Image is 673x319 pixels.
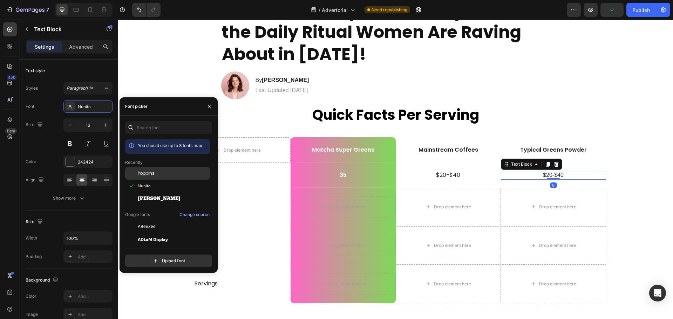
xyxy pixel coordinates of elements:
div: Drop element here [421,185,458,190]
div: Drop element here [211,185,248,190]
div: Rich Text Editor. Editing area: main [76,221,164,230]
div: Drop element here [421,223,458,229]
div: Add... [78,312,111,318]
div: Beta [5,128,17,134]
span: You should use up to 3 fonts max. [138,143,203,148]
button: Show more [26,192,113,204]
div: Width [26,235,37,241]
div: Drop element here [421,262,458,267]
div: Add... [78,293,111,300]
span: ABeeZee [138,223,156,230]
strong: [PERSON_NAME] [144,57,191,63]
p: Mainstream Coffees [278,127,382,134]
div: Drop element here [316,262,353,267]
div: Rich Text Editor. Editing area: main [76,183,164,192]
div: Rich Text Editor. Editing area: main [172,143,278,168]
div: Drop element here [316,185,353,190]
div: Color [26,159,36,165]
div: Align [26,175,45,185]
p: $20-$40 [383,152,487,159]
iframe: Design area [118,20,673,319]
p: Quick Facts Per Serving [68,86,487,104]
div: Upload font [152,257,185,264]
div: Drop element here [211,262,248,267]
span: / [319,6,320,14]
p: Matcha Super Greens [173,127,277,134]
div: Show more [53,195,86,202]
button: Paragraph 1* [63,82,113,95]
div: Change source [179,211,210,218]
div: Font picker [125,103,148,110]
h2: Rich Text Editor. Editing area: main [67,85,488,105]
span: Nunito [138,183,151,189]
div: Font [26,103,34,110]
p: Advanced [69,43,93,50]
p: Text Block [34,25,94,33]
p: $20-$40 [278,152,382,159]
div: Size [26,217,44,227]
div: 450 [7,75,17,80]
button: 7 [3,3,52,17]
div: Rich Text Editor. Editing area: main [383,126,488,135]
div: Rich Text Editor. Editing area: main [278,126,383,135]
button: Publish [626,3,656,17]
div: Color [26,293,36,299]
p: Google fonts [125,211,150,218]
div: Text Block [392,141,415,148]
button: Upload font [125,255,212,267]
span: Poppins [138,170,155,176]
div: Undo/Redo [132,3,161,17]
div: 242424 [78,159,111,165]
p: Sugar [76,222,163,229]
input: Search font [125,121,212,134]
div: Open Intercom Messenger [649,285,666,301]
span: ADLaM Display [138,236,168,242]
h2: By [137,56,192,65]
div: Rich Text Editor. Editing area: main [76,151,164,160]
div: Styles [26,85,38,91]
div: Background [26,276,60,285]
p: 35 [173,152,277,159]
p: Settings [35,43,54,50]
div: Text style [26,68,45,74]
span: Need republishing [372,7,407,13]
img: gempages_575748834060141130-1a6e109d-8f08-4618-b284-d4434afec607.png [103,52,131,80]
span: Advertorial [322,6,348,14]
div: Drop element here [106,128,143,133]
p: Recently [125,159,143,166]
span: [PERSON_NAME] [138,195,181,202]
input: Auto [64,232,112,244]
p: Typical Greens Powder [383,127,487,134]
div: Add... [78,254,111,260]
div: Drop element here [211,223,248,229]
div: 0 [432,163,439,168]
p: 7 [46,6,49,14]
p: Caffeine [76,183,163,191]
div: Publish [632,6,650,14]
div: Drop element here [316,223,353,229]
p: Servings [76,261,163,268]
div: Nunito [78,104,111,110]
p: Calories [76,152,163,159]
div: Size [26,120,44,130]
p: Last Updated [DATE] [137,67,191,75]
button: Change source [179,210,210,219]
div: Image [26,311,38,318]
span: Paragraph 1* [67,85,93,91]
div: Padding [26,254,42,260]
